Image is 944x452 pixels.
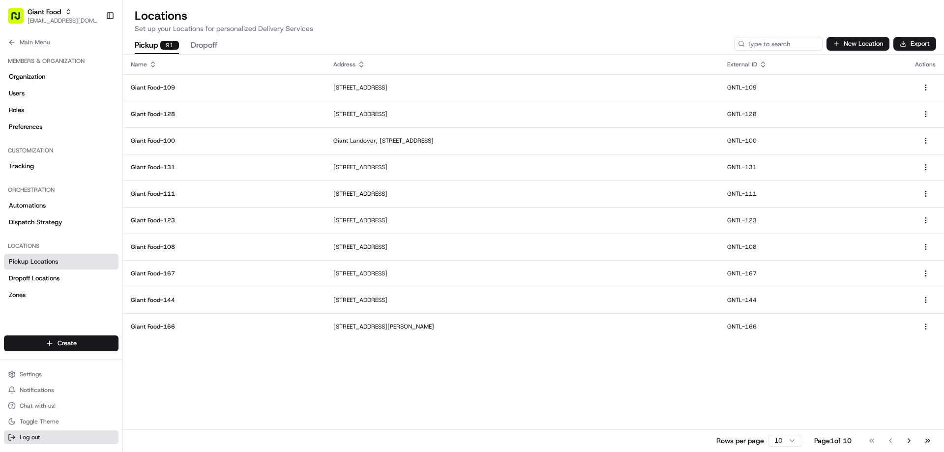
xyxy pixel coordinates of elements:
a: Preferences [4,119,118,135]
p: GNTL-109 [727,84,899,91]
span: Toggle Theme [20,418,59,425]
p: Set up your Locations for personalized Delivery Services [135,24,932,33]
a: Users [4,86,118,101]
button: New Location [826,37,889,51]
a: Dropoff Locations [4,271,118,286]
p: Giant Landover, [STREET_ADDRESS] [333,137,711,145]
span: API Documentation [93,143,158,152]
div: Locations [4,238,118,254]
span: Knowledge Base [20,143,75,152]
span: Notifications [20,386,54,394]
a: Roles [4,102,118,118]
span: Dispatch Strategy [9,218,62,227]
div: Page 1 of 10 [814,436,852,446]
p: GNTL-123 [727,216,899,224]
p: Giant Food-128 [131,110,318,118]
p: GNTL-108 [727,243,899,251]
div: Customization [4,143,118,158]
p: [STREET_ADDRESS][PERSON_NAME] [333,323,711,331]
p: GNTL-144 [727,296,899,304]
p: GNTL-166 [727,323,899,331]
div: Members & Organization [4,53,118,69]
span: Automations [9,201,46,210]
p: Giant Food-167 [131,270,318,277]
button: Create [4,335,118,351]
p: Rows per page [716,436,764,446]
button: Main Menu [4,35,118,49]
p: Giant Food-108 [131,243,318,251]
div: We're available if you need us! [33,104,124,112]
span: Zones [9,291,26,300]
p: Giant Food-166 [131,323,318,331]
button: Export [893,37,936,51]
p: GNTL-100 [727,137,899,145]
div: Orchestration [4,182,118,198]
a: Tracking [4,158,118,174]
a: Zones [4,287,118,303]
button: Chat with us! [4,399,118,413]
p: Welcome 👋 [10,39,179,55]
span: Organization [9,72,45,81]
button: Settings [4,367,118,381]
img: Nash [10,10,29,30]
p: Giant Food-123 [131,216,318,224]
button: Pickup [135,37,179,54]
span: Main Menu [20,38,50,46]
span: Pylon [98,167,119,174]
button: Log out [4,430,118,444]
span: Users [9,89,25,98]
p: [STREET_ADDRESS] [333,163,711,171]
a: 💻API Documentation [79,139,162,156]
p: [STREET_ADDRESS] [333,110,711,118]
span: Roles [9,106,24,115]
div: Start new chat [33,94,161,104]
div: Address [333,60,711,68]
button: Toggle Theme [4,415,118,428]
span: Pickup Locations [9,257,58,266]
p: [STREET_ADDRESS] [333,296,711,304]
span: Create [58,339,77,348]
div: 📗 [10,144,18,151]
div: 💻 [83,144,91,151]
p: [STREET_ADDRESS] [333,270,711,277]
input: Clear [26,63,162,74]
a: Organization [4,69,118,85]
div: External ID [727,60,899,68]
div: 91 [160,41,179,50]
p: [STREET_ADDRESS] [333,216,711,224]
p: GNTL-128 [727,110,899,118]
p: Giant Food-144 [131,296,318,304]
span: Tracking [9,162,34,171]
p: GNTL-131 [727,163,899,171]
span: Chat with us! [20,402,56,410]
button: [EMAIL_ADDRESS][DOMAIN_NAME] [28,17,98,25]
button: Giant Food[EMAIL_ADDRESS][DOMAIN_NAME] [4,4,102,28]
p: Giant Food-131 [131,163,318,171]
span: Preferences [9,122,42,131]
p: [STREET_ADDRESS] [333,243,711,251]
p: Giant Food-111 [131,190,318,198]
a: Dispatch Strategy [4,214,118,230]
a: Automations [4,198,118,213]
button: Dropoff [191,37,217,54]
span: Log out [20,433,40,441]
p: Giant Food-109 [131,84,318,91]
button: Start new chat [167,97,179,109]
a: 📗Knowledge Base [6,139,79,156]
a: Powered byPylon [69,166,119,174]
div: Name [131,60,318,68]
a: Pickup Locations [4,254,118,270]
h2: Locations [135,8,932,24]
span: Settings [20,370,42,378]
button: Giant Food [28,7,61,17]
button: Notifications [4,383,118,397]
input: Type to search [734,37,823,51]
p: [STREET_ADDRESS] [333,84,711,91]
p: Giant Food-100 [131,137,318,145]
p: [STREET_ADDRESS] [333,190,711,198]
div: Actions [915,60,936,68]
p: GNTL-167 [727,270,899,277]
p: GNTL-111 [727,190,899,198]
